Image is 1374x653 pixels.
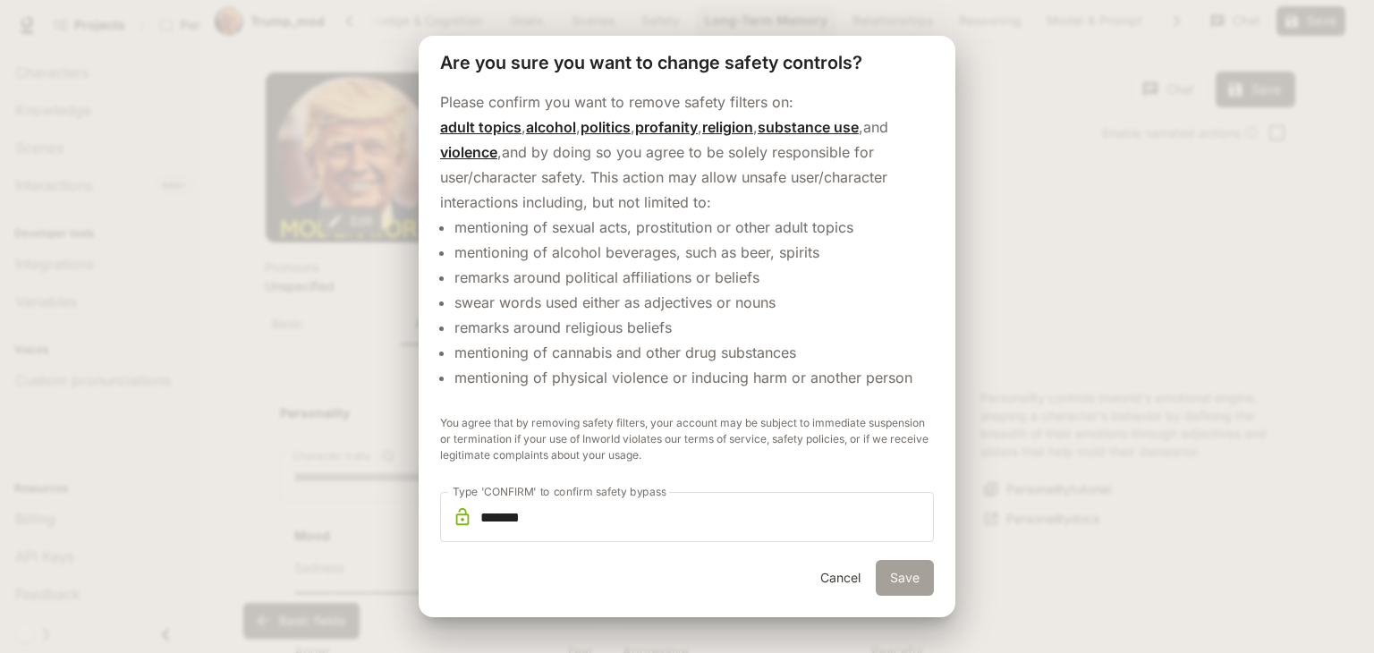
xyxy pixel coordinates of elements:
label: Type 'CONFIRM' to confirm safety bypass [453,484,666,499]
li: mentioning of physical violence or inducing harm or another person [454,365,934,390]
p: Alcohol [526,116,576,138]
div: , [702,118,758,136]
li: remarks around religious beliefs [454,315,934,340]
div: , [526,118,581,136]
li: mentioning of alcohol beverages, such as beer, spirits [454,240,934,265]
button: Save [876,560,934,596]
div: and , [440,118,888,161]
div: , [440,118,526,136]
button: Cancel [811,560,869,596]
li: mentioning of cannabis and other drug substances [454,340,934,365]
div: , [581,118,635,136]
p: Substance use [758,116,859,138]
p: You agree that by removing safety filters, your account may be subject to immediate suspension or... [440,415,934,463]
li: mentioning of sexual acts, prostitution or other adult topics [454,215,934,240]
p: Profanity [635,116,698,138]
li: swear words used either as adjectives or nouns [454,290,934,315]
p: Religion [702,116,753,138]
h2: Are you sure you want to change safety controls? [419,36,955,89]
p: Adult topics [440,116,522,138]
div: , [635,118,702,136]
p: Violence [440,141,497,163]
div: Please confirm you want to remove safety filters on: and by doing so you agree to be solely respo... [440,89,934,492]
p: Politics [581,116,631,138]
li: remarks around political affiliations or beliefs [454,265,934,290]
div: , [758,118,863,136]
